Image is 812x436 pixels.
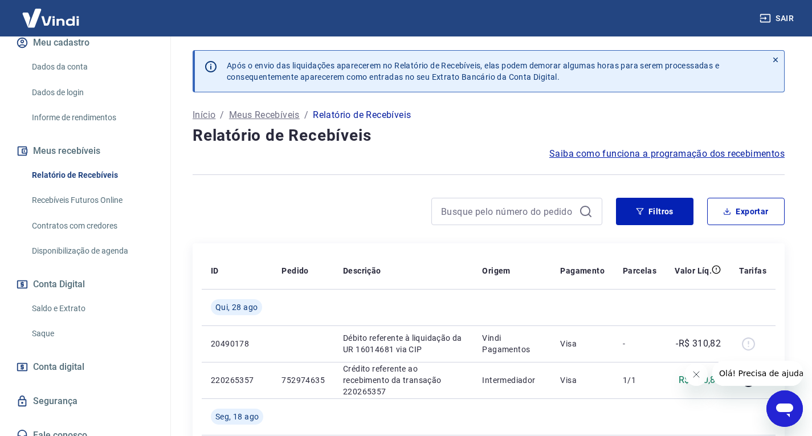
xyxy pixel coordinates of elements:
a: Segurança [14,389,157,414]
p: ID [211,265,219,276]
p: 752974635 [281,374,325,386]
p: Crédito referente ao recebimento da transação 220265357 [343,363,464,397]
a: Relatório de Recebíveis [27,164,157,187]
a: Conta digital [14,354,157,380]
a: Dados de login [27,81,157,104]
button: Sair [757,8,798,29]
button: Conta Digital [14,272,157,297]
a: Contratos com credores [27,214,157,238]
p: Visa [560,374,605,386]
a: Recebíveis Futuros Online [27,189,157,212]
span: Olá! Precisa de ajuda? [7,8,96,17]
input: Busque pelo número do pedido [441,203,574,220]
p: 220265357 [211,374,263,386]
a: Saque [27,322,157,345]
p: Após o envio das liquidações aparecerem no Relatório de Recebíveis, elas podem demorar algumas ho... [227,60,719,83]
p: / [220,108,224,122]
p: Pedido [281,265,308,276]
p: Origem [482,265,510,276]
h4: Relatório de Recebíveis [193,124,785,147]
button: Meus recebíveis [14,138,157,164]
p: Débito referente à liquidação da UR 16014681 via CIP [343,332,464,355]
p: Intermediador [482,374,542,386]
a: Saldo e Extrato [27,297,157,320]
a: Saiba como funciona a programação dos recebimentos [549,147,785,161]
p: Parcelas [623,265,656,276]
a: Dados da conta [27,55,157,79]
p: - [623,338,656,349]
p: Tarifas [739,265,766,276]
p: / [304,108,308,122]
p: -R$ 310,82 [676,337,721,351]
button: Meu cadastro [14,30,157,55]
iframe: Mensagem da empresa [712,361,803,386]
a: Início [193,108,215,122]
img: Vindi [14,1,88,35]
span: Seg, 18 ago [215,411,259,422]
p: Vindi Pagamentos [482,332,542,355]
span: Conta digital [33,359,84,375]
a: Disponibilização de agenda [27,239,157,263]
p: Relatório de Recebíveis [313,108,411,122]
iframe: Fechar mensagem [685,363,708,386]
p: Visa [560,338,605,349]
p: Descrição [343,265,381,276]
span: Qui, 28 ago [215,301,258,313]
a: Meus Recebíveis [229,108,300,122]
button: Exportar [707,198,785,225]
iframe: Botão para abrir a janela de mensagens [766,390,803,427]
button: Filtros [616,198,693,225]
p: Valor Líq. [675,265,712,276]
p: Pagamento [560,265,605,276]
p: 1/1 [623,374,656,386]
a: Informe de rendimentos [27,106,157,129]
p: R$ 310,82 [679,373,721,387]
p: 20490178 [211,338,263,349]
